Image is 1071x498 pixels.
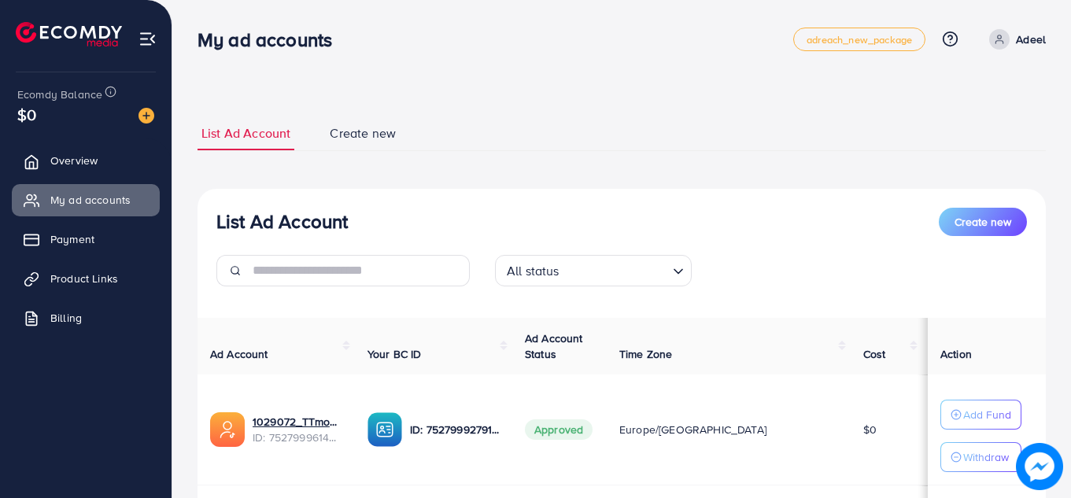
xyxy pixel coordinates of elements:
h3: List Ad Account [216,210,348,233]
a: Billing [12,302,160,334]
span: All status [504,260,563,282]
span: Payment [50,231,94,247]
span: Your BC ID [367,346,422,362]
span: Create new [330,124,396,142]
span: Product Links [50,271,118,286]
span: Ecomdy Balance [17,87,102,102]
span: Create new [955,214,1011,230]
span: $0 [17,103,36,126]
a: Overview [12,145,160,176]
img: image [1016,443,1063,490]
span: Action [940,346,972,362]
span: Europe/[GEOGRAPHIC_DATA] [619,422,766,437]
p: Withdraw [963,448,1009,467]
span: Ad Account [210,346,268,362]
img: menu [138,30,157,48]
button: Create new [939,208,1027,236]
div: Search for option [495,255,692,286]
img: ic-ba-acc.ded83a64.svg [367,412,402,447]
button: Add Fund [940,400,1021,430]
a: Payment [12,223,160,255]
span: Cost [863,346,886,362]
span: Time Zone [619,346,672,362]
p: Adeel [1016,30,1046,49]
span: Overview [50,153,98,168]
a: Adeel [983,29,1046,50]
input: Search for option [564,256,667,282]
span: Approved [525,419,593,440]
span: Ad Account Status [525,330,583,362]
span: ID: 7527999614847467521 [253,430,342,445]
span: $0 [863,422,877,437]
h3: My ad accounts [198,28,345,51]
p: Add Fund [963,405,1011,424]
span: adreach_new_package [807,35,912,45]
p: ID: 7527999279103574032 [410,420,500,439]
span: My ad accounts [50,192,131,208]
button: Withdraw [940,442,1021,472]
img: ic-ads-acc.e4c84228.svg [210,412,245,447]
a: 1029072_TTmonigrow_1752749004212 [253,414,342,430]
a: adreach_new_package [793,28,925,51]
img: image [138,108,154,124]
div: <span class='underline'>1029072_TTmonigrow_1752749004212</span></br>7527999614847467521 [253,414,342,446]
span: List Ad Account [201,124,290,142]
a: My ad accounts [12,184,160,216]
a: Product Links [12,263,160,294]
img: logo [16,22,122,46]
span: Billing [50,310,82,326]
